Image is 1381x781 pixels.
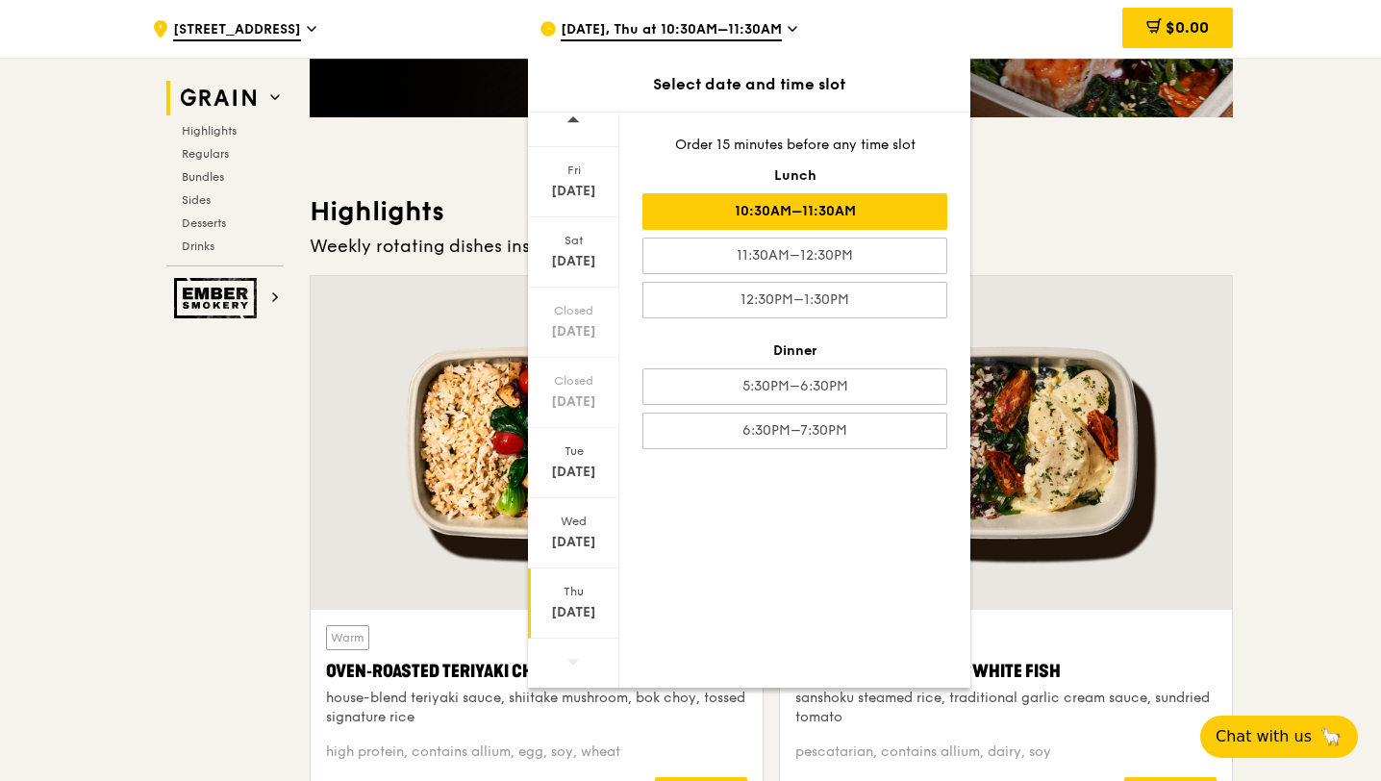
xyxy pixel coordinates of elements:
[1319,725,1343,748] span: 🦙
[174,81,263,115] img: Grain web logo
[326,743,747,762] div: high protein, contains allium, egg, soy, wheat
[531,233,616,248] div: Sat
[795,658,1217,685] div: Tuscan Garlic Cream White Fish
[531,603,616,622] div: [DATE]
[1200,716,1358,758] button: Chat with us🦙
[642,238,947,274] div: 11:30AM–12:30PM
[642,368,947,405] div: 5:30PM–6:30PM
[642,282,947,318] div: 12:30PM–1:30PM
[326,658,747,685] div: Oven‑Roasted Teriyaki Chicken
[642,136,947,155] div: Order 15 minutes before any time slot
[310,233,1233,260] div: Weekly rotating dishes inspired by flavours from around the world.
[531,252,616,271] div: [DATE]
[561,20,782,41] span: [DATE], Thu at 10:30AM–11:30AM
[795,743,1217,762] div: pescatarian, contains allium, dairy, soy
[173,20,301,41] span: [STREET_ADDRESS]
[531,182,616,201] div: [DATE]
[531,373,616,389] div: Closed
[174,278,263,318] img: Ember Smokery web logo
[642,193,947,230] div: 10:30AM–11:30AM
[528,73,970,96] div: Select date and time slot
[531,533,616,552] div: [DATE]
[531,163,616,178] div: Fri
[642,413,947,449] div: 6:30PM–7:30PM
[182,124,237,138] span: Highlights
[1216,725,1312,748] span: Chat with us
[182,170,224,184] span: Bundles
[531,322,616,341] div: [DATE]
[310,194,1233,229] h3: Highlights
[1166,18,1209,37] span: $0.00
[531,584,616,599] div: Thu
[531,514,616,529] div: Wed
[642,341,947,361] div: Dinner
[795,689,1217,727] div: sanshoku steamed rice, traditional garlic cream sauce, sundried tomato
[326,689,747,727] div: house-blend teriyaki sauce, shiitake mushroom, bok choy, tossed signature rice
[531,443,616,459] div: Tue
[182,147,229,161] span: Regulars
[531,463,616,482] div: [DATE]
[531,392,616,412] div: [DATE]
[642,166,947,186] div: Lunch
[182,216,226,230] span: Desserts
[531,303,616,318] div: Closed
[182,193,211,207] span: Sides
[326,625,369,650] div: Warm
[182,239,214,253] span: Drinks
